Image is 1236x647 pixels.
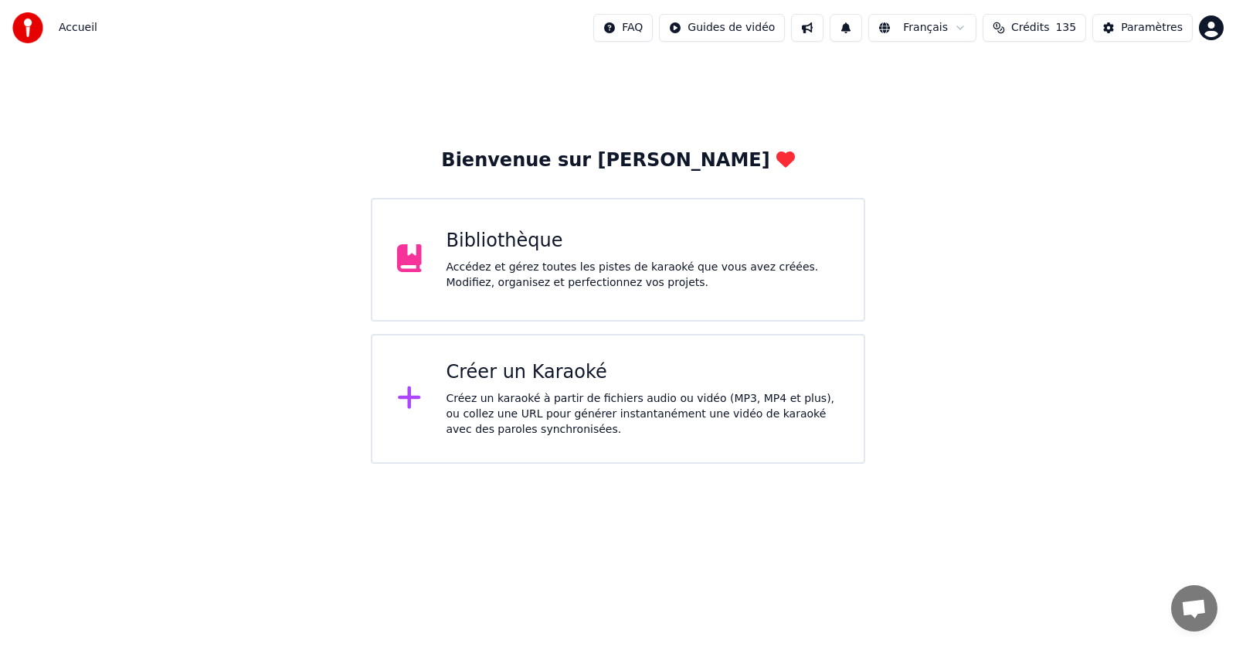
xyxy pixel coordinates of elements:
[1092,14,1193,42] button: Paramètres
[1011,20,1049,36] span: Crédits
[441,148,794,173] div: Bienvenue sur [PERSON_NAME]
[659,14,785,42] button: Guides de vidéo
[59,20,97,36] span: Accueil
[447,391,840,438] div: Créez un karaoké à partir de fichiers audio ou vidéo (MP3, MP4 et plus), ou collez une URL pour g...
[983,14,1086,42] button: Crédits135
[1121,20,1183,36] div: Paramètres
[59,20,97,36] nav: breadcrumb
[593,14,653,42] button: FAQ
[447,229,840,254] div: Bibliothèque
[447,260,840,291] div: Accédez et gérez toutes les pistes de karaoké que vous avez créées. Modifiez, organisez et perfec...
[1171,585,1217,632] div: Ouvrir le chat
[12,12,43,43] img: youka
[1055,20,1076,36] span: 135
[447,360,840,385] div: Créer un Karaoké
